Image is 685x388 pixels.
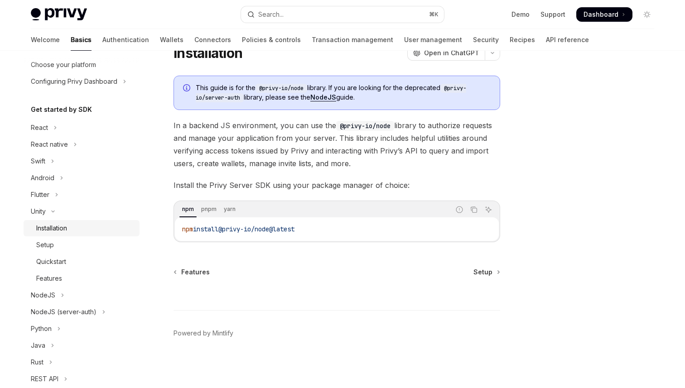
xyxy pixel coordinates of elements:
div: npm [179,204,197,215]
span: Setup [473,268,492,277]
div: React native [31,139,68,150]
a: NodeJS [310,93,336,101]
button: Toggle React native section [24,136,140,153]
div: NodeJS [31,290,55,301]
div: pnpm [198,204,219,215]
code: @privy-io/node [336,121,394,131]
img: light logo [31,8,87,21]
div: Quickstart [36,256,66,267]
button: Ask AI [482,204,494,216]
button: Toggle REST API section [24,371,140,387]
h5: Get started by SDK [31,104,92,115]
button: Toggle Python section [24,321,140,337]
a: User management [404,29,462,51]
button: Open in ChatGPT [407,45,485,61]
button: Toggle NodeJS (server-auth) section [24,304,140,320]
span: Dashboard [584,10,618,19]
div: Setup [36,240,54,250]
a: Welcome [31,29,60,51]
div: Android [31,172,54,183]
a: Installation [24,220,140,236]
div: Rust [31,357,43,368]
button: Open search [241,6,444,23]
button: Toggle dark mode [640,7,654,22]
a: Authentication [102,29,149,51]
span: @privy-io/node@latest [218,225,294,233]
a: Basics [71,29,92,51]
span: Install the Privy Server SDK using your package manager of choice: [174,179,500,192]
span: npm [182,225,193,233]
button: Report incorrect code [453,204,465,216]
div: Features [36,273,62,284]
a: Security [473,29,499,51]
button: Toggle Unity section [24,203,140,220]
a: Policies & controls [242,29,301,51]
div: REST API [31,374,58,384]
a: Powered by Mintlify [174,329,233,338]
code: @privy-io/node [256,84,307,93]
a: Dashboard [576,7,632,22]
span: Features [181,268,210,277]
svg: Info [183,84,192,93]
div: Unity [31,206,46,217]
button: Toggle Android section [24,170,140,186]
a: Quickstart [24,254,140,270]
div: Java [31,340,45,351]
div: yarn [221,204,238,215]
button: Toggle Swift section [24,153,140,169]
div: NodeJS (server-auth) [31,307,96,317]
div: Configuring Privy Dashboard [31,76,117,87]
a: Features [24,270,140,287]
span: In a backend JS environment, you can use the library to authorize requests and manage your applic... [174,119,500,170]
a: Transaction management [312,29,393,51]
span: This guide is for the library. If you are looking for the deprecated library, please see the guide. [196,83,491,102]
a: Demo [511,10,530,19]
button: Toggle Flutter section [24,187,140,203]
div: Python [31,323,52,334]
div: Installation [36,223,67,234]
button: Toggle Java section [24,337,140,354]
span: ⌘ K [429,11,439,18]
a: Features [174,268,210,277]
a: API reference [546,29,589,51]
button: Copy the contents from the code block [468,204,480,216]
button: Toggle NodeJS section [24,287,140,303]
a: Setup [24,237,140,253]
a: Setup [473,268,499,277]
a: Recipes [510,29,535,51]
div: React [31,122,48,133]
button: Toggle Configuring Privy Dashboard section [24,73,140,90]
span: Open in ChatGPT [424,48,479,57]
button: Toggle React section [24,120,140,136]
div: Search... [258,9,284,20]
div: Flutter [31,189,49,200]
code: @privy-io/server-auth [196,84,466,102]
a: Support [540,10,565,19]
span: install [193,225,218,233]
div: Swift [31,156,45,167]
h1: Installation [174,45,242,61]
a: Connectors [194,29,231,51]
button: Toggle Rust section [24,354,140,370]
a: Wallets [160,29,183,51]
